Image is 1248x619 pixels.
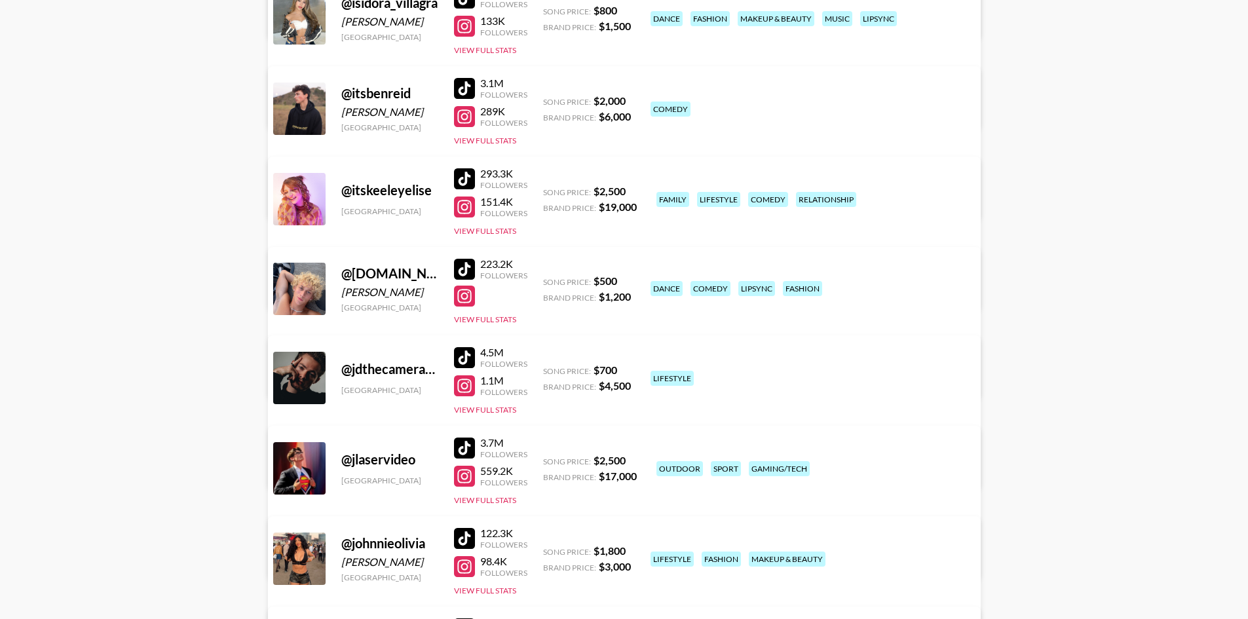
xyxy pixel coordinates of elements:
span: Song Price: [543,457,591,466]
div: @ jlaservideo [341,451,438,468]
strong: $ 2,500 [594,454,626,466]
button: View Full Stats [454,45,516,55]
div: Followers [480,180,527,190]
span: Brand Price: [543,563,596,572]
strong: $ 4,500 [599,379,631,392]
div: [GEOGRAPHIC_DATA] [341,303,438,312]
div: @ itskeeleyelise [341,182,438,198]
div: makeup & beauty [749,552,825,567]
div: outdoor [656,461,703,476]
div: 1.1M [480,374,527,387]
div: Followers [480,359,527,369]
span: Song Price: [543,7,591,16]
div: @ johnnieolivia [341,535,438,552]
span: Brand Price: [543,293,596,303]
div: 4.5M [480,346,527,359]
div: Followers [480,208,527,218]
strong: $ 1,800 [594,544,626,557]
span: Brand Price: [543,472,596,482]
strong: $ 17,000 [599,470,637,482]
strong: $ 800 [594,4,617,16]
div: lipsync [738,281,775,296]
div: lifestyle [651,371,694,386]
div: Followers [480,28,527,37]
div: 122.3K [480,527,527,540]
div: family [656,192,689,207]
strong: $ 500 [594,274,617,287]
div: Followers [480,568,527,578]
div: sport [711,461,741,476]
div: [GEOGRAPHIC_DATA] [341,206,438,216]
div: Followers [480,90,527,100]
div: [GEOGRAPHIC_DATA] [341,385,438,395]
div: @ jdthecameraguy [341,361,438,377]
div: dance [651,281,683,296]
div: @ itsbenreid [341,85,438,102]
div: Followers [480,387,527,397]
strong: $ 2,000 [594,94,626,107]
strong: $ 3,000 [599,560,631,572]
button: View Full Stats [454,136,516,145]
div: @ [DOMAIN_NAME][PERSON_NAME] [341,265,438,282]
div: 98.4K [480,555,527,568]
div: Followers [480,118,527,128]
span: Brand Price: [543,22,596,32]
div: 3.7M [480,436,527,449]
strong: $ 6,000 [599,110,631,122]
div: comedy [651,102,690,117]
div: 151.4K [480,195,527,208]
strong: $ 700 [594,364,617,376]
div: [PERSON_NAME] [341,286,438,299]
div: comedy [690,281,730,296]
div: Followers [480,478,527,487]
div: 289K [480,105,527,118]
button: View Full Stats [454,226,516,236]
div: gaming/tech [749,461,810,476]
span: Brand Price: [543,382,596,392]
div: fashion [690,11,730,26]
strong: $ 2,500 [594,185,626,197]
div: makeup & beauty [738,11,814,26]
span: Brand Price: [543,113,596,122]
button: View Full Stats [454,586,516,595]
div: lifestyle [697,192,740,207]
div: relationship [796,192,856,207]
div: comedy [748,192,788,207]
span: Song Price: [543,366,591,376]
div: 223.2K [480,257,527,271]
div: 133K [480,14,527,28]
div: 3.1M [480,77,527,90]
div: Followers [480,449,527,459]
div: [PERSON_NAME] [341,105,438,119]
div: 559.2K [480,464,527,478]
span: Brand Price: [543,203,596,213]
span: Song Price: [543,187,591,197]
div: [PERSON_NAME] [341,15,438,28]
button: View Full Stats [454,495,516,505]
div: Followers [480,540,527,550]
span: Song Price: [543,547,591,557]
div: fashion [783,281,822,296]
span: Song Price: [543,97,591,107]
strong: $ 1,200 [599,290,631,303]
div: Followers [480,271,527,280]
div: music [822,11,852,26]
div: [GEOGRAPHIC_DATA] [341,32,438,42]
button: View Full Stats [454,314,516,324]
div: [GEOGRAPHIC_DATA] [341,572,438,582]
div: [GEOGRAPHIC_DATA] [341,122,438,132]
div: lifestyle [651,552,694,567]
div: [GEOGRAPHIC_DATA] [341,476,438,485]
div: dance [651,11,683,26]
strong: $ 19,000 [599,200,637,213]
strong: $ 1,500 [599,20,631,32]
button: View Full Stats [454,405,516,415]
div: [PERSON_NAME] [341,555,438,569]
span: Song Price: [543,277,591,287]
div: lipsync [860,11,897,26]
div: fashion [702,552,741,567]
div: 293.3K [480,167,527,180]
